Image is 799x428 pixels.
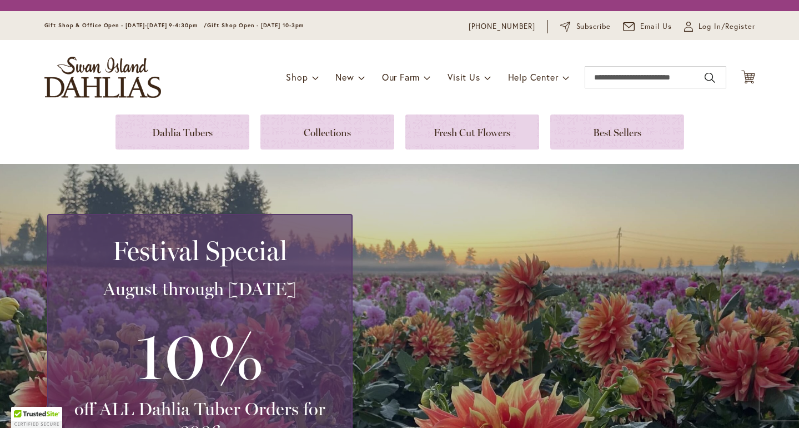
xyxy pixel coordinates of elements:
[576,21,611,32] span: Subscribe
[207,22,304,29] span: Gift Shop Open - [DATE] 10-3pm
[62,235,338,266] h2: Festival Special
[382,71,420,83] span: Our Farm
[508,71,559,83] span: Help Center
[44,22,208,29] span: Gift Shop & Office Open - [DATE]-[DATE] 9-4:30pm /
[448,71,480,83] span: Visit Us
[560,21,611,32] a: Subscribe
[62,311,338,398] h3: 10%
[640,21,672,32] span: Email Us
[699,21,755,32] span: Log In/Register
[335,71,354,83] span: New
[62,278,338,300] h3: August through [DATE]
[684,21,755,32] a: Log In/Register
[623,21,672,32] a: Email Us
[44,57,161,98] a: store logo
[286,71,308,83] span: Shop
[469,21,536,32] a: [PHONE_NUMBER]
[705,69,715,87] button: Search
